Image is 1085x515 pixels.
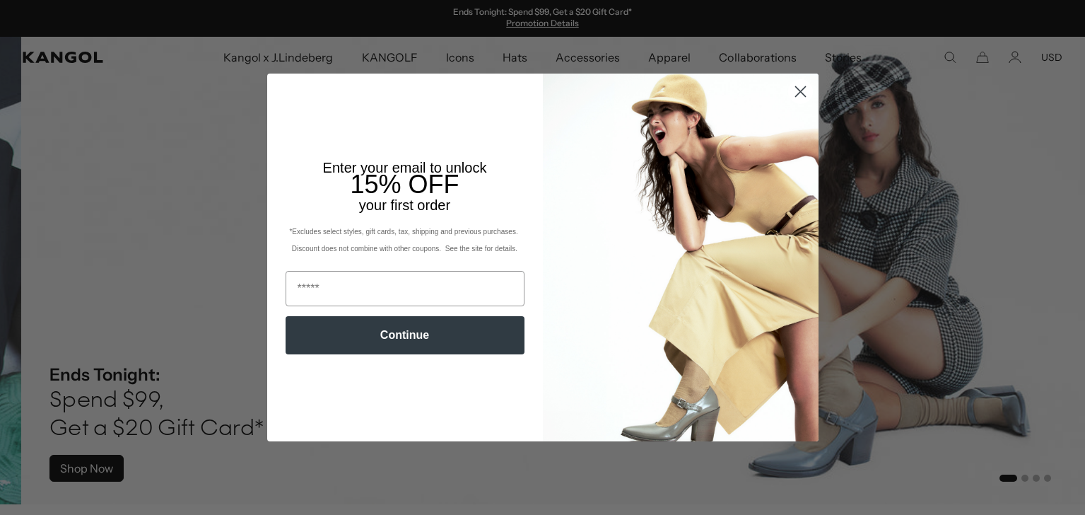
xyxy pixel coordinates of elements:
[350,170,459,199] span: 15% OFF
[286,316,524,354] button: Continue
[359,197,450,213] span: your first order
[289,228,520,253] span: *Excludes select styles, gift cards, tax, shipping and previous purchases. Discount does not comb...
[788,79,813,104] button: Close dialog
[323,160,487,175] span: Enter your email to unlock
[286,271,524,306] input: Email
[543,74,819,441] img: 93be19ad-e773-4382-80b9-c9d740c9197f.jpeg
